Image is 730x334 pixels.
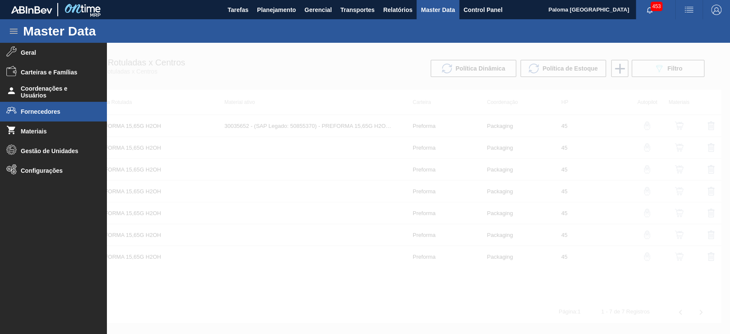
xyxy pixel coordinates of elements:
span: Control Panel [464,5,502,15]
span: Relatórios [383,5,412,15]
span: Configurações [21,167,92,174]
span: Tarefas [228,5,248,15]
span: Carteiras e Famílias [21,69,92,76]
span: Coordenações e Usuários [21,85,92,99]
h1: Master Data [23,26,175,36]
span: Fornecedores [21,108,92,115]
img: userActions [684,5,694,15]
span: Master Data [421,5,455,15]
img: TNhmsLtSVTkK8tSr43FrP2fwEKptu5GPRR3wAAAABJRU5ErkJggg== [11,6,52,14]
span: Geral [21,49,92,56]
span: Gestão de Unidades [21,148,92,154]
span: Transportes [340,5,375,15]
span: Gerencial [304,5,332,15]
span: 453 [650,2,662,11]
img: Logout [711,5,721,15]
button: Notificações [636,4,663,16]
span: Materiais [21,128,92,135]
span: Planejamento [257,5,296,15]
